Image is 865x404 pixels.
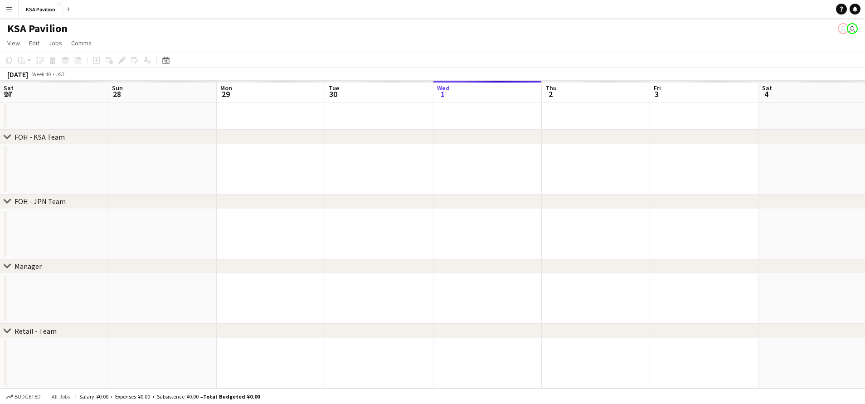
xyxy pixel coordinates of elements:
button: KSA Pavilion [19,0,63,18]
div: Manager [15,262,42,271]
a: View [4,37,24,49]
h1: KSA Pavilion [7,22,68,35]
span: View [7,39,20,47]
a: Jobs [45,37,66,49]
span: Sat [4,84,14,92]
span: Edit [29,39,39,47]
span: 28 [111,89,123,99]
span: Comms [71,39,92,47]
button: Budgeted [5,392,42,402]
div: Retail - Team [15,326,57,336]
span: 3 [652,89,661,99]
span: Wed [437,84,450,92]
span: 27 [2,89,14,99]
a: Edit [25,37,43,49]
a: Comms [68,37,95,49]
span: 1 [436,89,450,99]
span: Total Budgeted ¥0.00 [203,393,260,400]
div: JST [56,71,65,78]
div: [DATE] [7,70,28,79]
span: Budgeted [15,394,41,400]
span: Mon [220,84,232,92]
div: FOH - JPN Team [15,197,66,206]
span: Sun [112,84,123,92]
span: Thu [545,84,557,92]
span: Tue [329,84,339,92]
span: Sat [762,84,772,92]
span: All jobs [50,393,72,400]
span: 29 [219,89,232,99]
div: Salary ¥0.00 + Expenses ¥0.00 + Subsistence ¥0.00 = [79,393,260,400]
app-user-avatar: Yousef Alabdulmuhsin [847,23,858,34]
span: 2 [544,89,557,99]
span: Week 40 [30,71,53,78]
span: Jobs [49,39,62,47]
div: FOH - KSA Team [15,132,65,141]
span: 30 [327,89,339,99]
span: Fri [654,84,661,92]
span: 4 [761,89,772,99]
app-user-avatar: Asami Saga [838,23,849,34]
